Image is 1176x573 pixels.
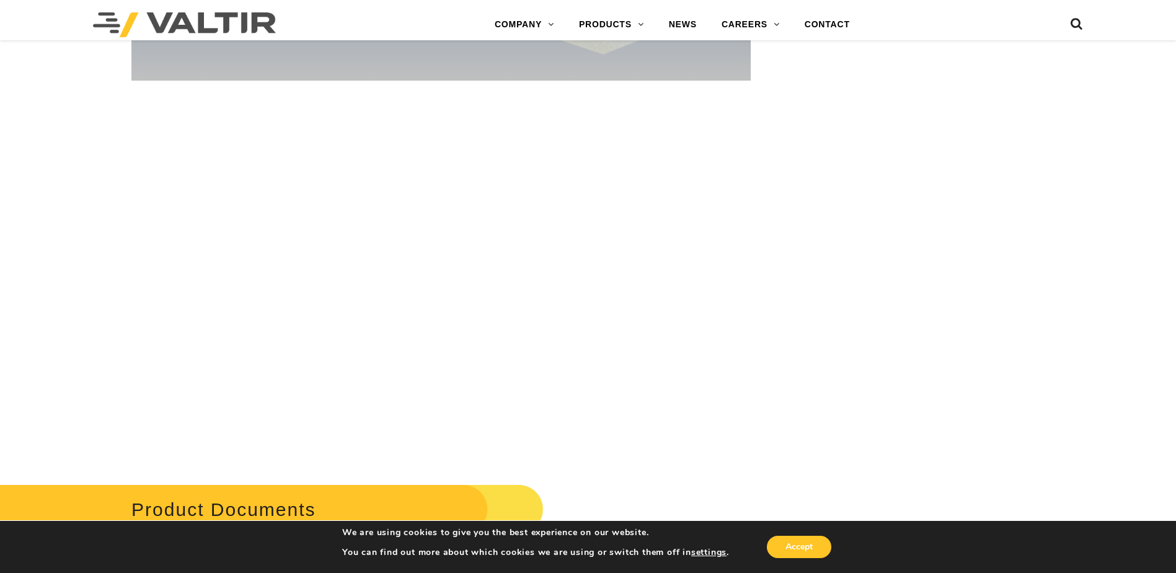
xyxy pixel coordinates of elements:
[767,536,831,558] button: Accept
[342,527,729,538] p: We are using cookies to give you the best experience on our website.
[691,547,727,558] button: settings
[482,12,567,37] a: COMPANY
[567,12,657,37] a: PRODUCTS
[342,547,729,558] p: You can find out more about which cookies we are using or switch them off in .
[93,12,276,37] img: Valtir
[657,12,709,37] a: NEWS
[709,12,792,37] a: CAREERS
[792,12,862,37] a: CONTACT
